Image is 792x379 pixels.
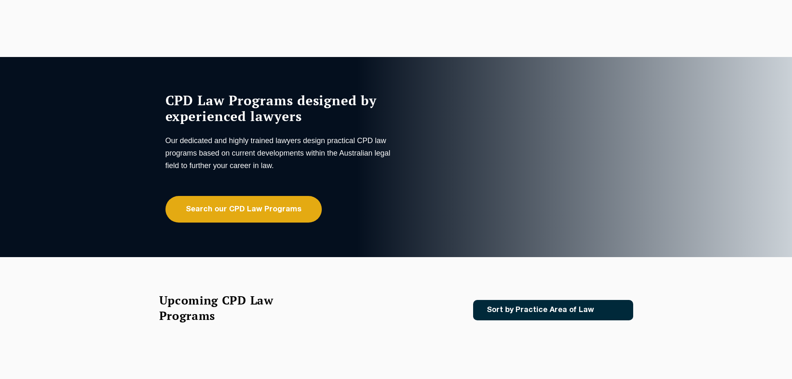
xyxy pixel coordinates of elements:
a: Sort by Practice Area of Law [473,300,633,320]
h1: CPD Law Programs designed by experienced lawyers [165,92,394,124]
p: Our dedicated and highly trained lawyers design practical CPD law programs based on current devel... [165,134,394,172]
h2: Upcoming CPD Law Programs [159,292,294,323]
a: Search our CPD Law Programs [165,196,322,223]
img: Icon [607,307,617,314]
